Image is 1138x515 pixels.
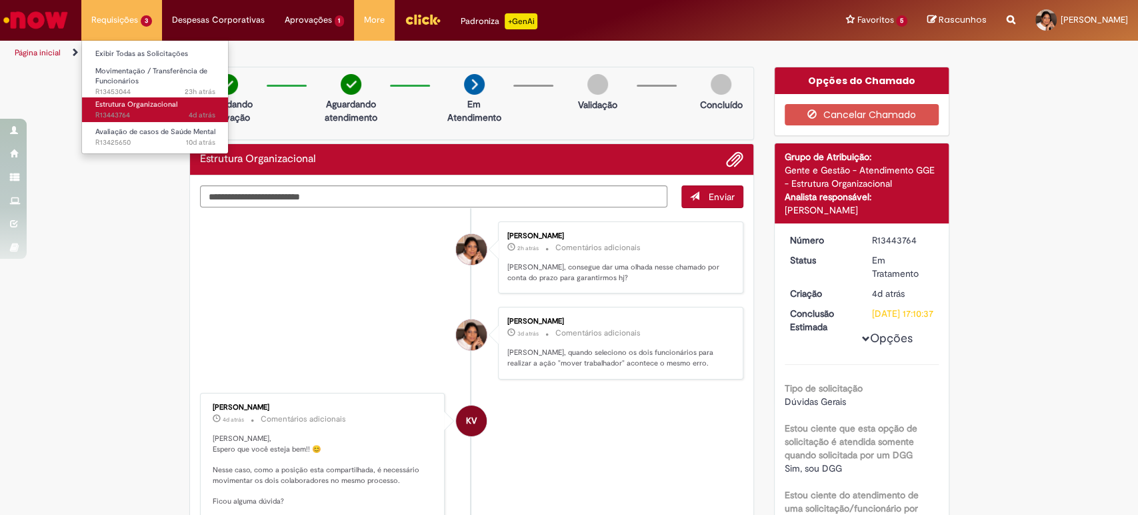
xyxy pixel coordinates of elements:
h2: Estrutura Organizacional Histórico de tíquete [200,153,316,165]
span: Requisições [91,13,138,27]
span: More [364,13,385,27]
ul: Requisições [81,40,229,154]
span: Estrutura Organizacional [95,99,177,109]
a: Página inicial [15,47,61,58]
span: 3d atrás [517,330,539,338]
dt: Número [780,233,862,247]
time: 25/08/2025 15:11:41 [517,330,539,338]
span: 2h atrás [517,244,539,252]
time: 27/08/2025 15:12:03 [185,87,215,97]
a: Aberto R13425650 : Avaliação de casos de Saúde Mental [82,125,229,149]
div: [PERSON_NAME] [785,203,939,217]
span: 1 [335,15,345,27]
div: Grupo de Atribuição: [785,150,939,163]
textarea: Digite sua mensagem aqui... [200,185,668,208]
div: Karine Vieira [456,406,487,436]
span: R13453044 [95,87,215,97]
div: [PERSON_NAME] [507,318,729,326]
a: Aberto R13443764 : Estrutura Organizacional [82,97,229,122]
div: Em Tratamento [872,253,934,280]
div: Mariana Agostinho Adriano [456,320,487,350]
ul: Trilhas de página [10,41,749,65]
p: +GenAi [505,13,537,29]
img: arrow-next.png [464,74,485,95]
span: 10d atrás [186,137,215,147]
img: img-circle-grey.png [711,74,731,95]
button: Enviar [681,185,743,208]
div: Padroniza [461,13,537,29]
div: Gente e Gestão - Atendimento GGE - Estrutura Organizacional [785,163,939,190]
div: Opções do Chamado [775,67,949,94]
img: ServiceNow [1,7,70,33]
span: 4d atrás [189,110,215,120]
a: Rascunhos [927,14,987,27]
time: 18/08/2025 16:00:07 [186,137,215,147]
img: img-circle-grey.png [587,74,608,95]
p: Aguardando atendimento [319,97,383,124]
time: 25/08/2025 11:29:04 [189,110,215,120]
p: [PERSON_NAME], Espero que você esteja bem!! 😊 Nesse caso, como a posição esta compartilhada, é ne... [213,434,435,507]
span: Despesas Corporativas [172,13,265,27]
span: R13425650 [95,137,215,148]
small: Comentários adicionais [555,328,641,339]
span: Sim, sou DGG [785,462,842,474]
time: 28/08/2025 12:00:30 [517,244,539,252]
a: Exibir Todas as Solicitações [82,47,229,61]
button: Cancelar Chamado [785,104,939,125]
span: 5 [896,15,907,27]
p: Concluído [699,98,742,111]
b: Tipo de solicitação [785,382,863,394]
b: Estou ciente que esta opção de solicitação é atendida somente quando solicitada por um DGG [785,422,917,461]
small: Comentários adicionais [261,414,346,425]
span: Avaliação de casos de Saúde Mental [95,127,215,137]
span: Enviar [709,191,735,203]
a: Aberto R13453044 : Movimentação / Transferência de Funcionários [82,64,229,93]
img: check-circle-green.png [341,74,361,95]
div: [PERSON_NAME] [507,232,729,240]
span: KV [466,405,477,437]
div: R13443764 [872,233,934,247]
span: [PERSON_NAME] [1061,14,1128,25]
span: Favoritos [857,13,893,27]
span: 23h atrás [185,87,215,97]
div: 25/08/2025 11:29:02 [872,287,934,300]
small: Comentários adicionais [555,242,641,253]
div: [PERSON_NAME] [213,404,435,412]
div: Analista responsável: [785,190,939,203]
time: 25/08/2025 11:29:02 [872,288,905,300]
span: 4d atrás [872,288,905,300]
p: Em Atendimento [442,97,507,124]
img: click_logo_yellow_360x200.png [405,9,441,29]
dt: Status [780,253,862,267]
span: Movimentação / Transferência de Funcionários [95,66,207,87]
p: Validação [578,98,617,111]
span: Dúvidas Gerais [785,396,846,408]
div: Mariana Agostinho Adriano [456,234,487,265]
time: 25/08/2025 13:30:11 [223,416,244,424]
dt: Conclusão Estimada [780,307,862,334]
span: 4d atrás [223,416,244,424]
p: [PERSON_NAME], consegue dar uma olhada nesse chamado por conta do prazo para garantirmos hj? [507,262,729,283]
span: Aprovações [285,13,332,27]
dt: Criação [780,287,862,300]
span: R13443764 [95,110,215,121]
button: Adicionar anexos [726,151,743,168]
span: 3 [141,15,152,27]
span: Rascunhos [939,13,987,26]
p: [PERSON_NAME], quando seleciono os dois funcionários para realizar a ação "mover trabalhador" aco... [507,348,729,368]
div: [DATE] 17:10:37 [872,307,934,320]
